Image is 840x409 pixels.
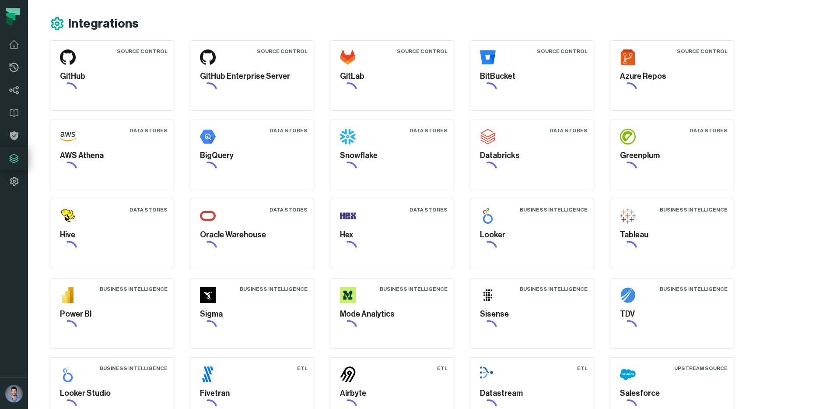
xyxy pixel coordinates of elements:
[480,367,496,382] img: Datastream
[100,286,168,293] div: Business Intelligence
[480,208,496,224] img: Looker
[480,308,584,320] h5: Sisense
[200,49,216,65] img: GitHub Enterprise Server
[60,71,164,82] h5: GitHub
[129,127,168,134] div: Data Stores
[117,48,168,55] div: Source Control
[380,286,448,293] div: Business Intelligence
[340,208,356,224] img: Hex
[60,308,164,320] h5: Power BI
[60,129,76,145] img: AWS Athena
[620,287,636,303] img: TDV
[200,208,216,224] img: Oracle Warehouse
[60,208,76,224] img: Hive
[620,388,724,399] h5: Salesforce
[200,388,304,399] h5: Fivetran
[480,49,496,65] img: BitBucket
[677,48,728,55] div: Source Control
[620,229,724,241] h5: Tableau
[257,48,308,55] div: Source Control
[269,206,308,213] div: Data Stores
[409,127,448,134] div: Data Stores
[620,308,724,320] h5: TDV
[520,286,588,293] div: Business Intelligence
[129,206,168,213] div: Data Stores
[200,287,216,303] img: Sigma
[200,308,304,320] h5: Sigma
[340,287,356,303] img: Mode Analytics
[297,365,308,372] div: ETL
[340,71,444,82] h5: GitLab
[549,127,588,134] div: Data Stores
[60,49,76,65] img: GitHub
[340,308,444,320] h5: Mode Analytics
[480,150,584,162] h5: Databricks
[409,206,448,213] div: Data Stores
[689,127,728,134] div: Data Stores
[340,229,444,241] h5: Hex
[200,71,304,82] h5: GitHub Enterprise Server
[60,287,76,303] img: Power BI
[60,229,164,241] h5: Hive
[437,365,448,372] div: ETL
[68,16,139,32] h1: Integrations
[480,229,584,241] h5: Looker
[340,129,356,145] img: Snowflake
[397,48,448,55] div: Source Control
[620,367,636,382] img: Salesforce
[269,127,308,134] div: Data Stores
[537,48,588,55] div: Source Control
[660,286,728,293] div: Business Intelligence
[340,388,444,399] h5: Airbyte
[674,365,728,372] div: Upstream Source
[620,150,724,162] h5: Greenplum
[480,388,584,399] h5: Datastream
[620,49,636,65] img: Azure Repos
[60,367,76,382] img: Looker Studio
[60,150,164,162] h5: AWS Athena
[240,286,308,293] div: Business Intelligence
[200,129,216,145] img: BigQuery
[340,150,444,162] h5: Snowflake
[340,49,356,65] img: GitLab
[620,71,724,82] h5: Azure Repos
[200,229,304,241] h5: Oracle Warehouse
[577,365,588,372] div: ETL
[520,206,588,213] div: Business Intelligence
[340,367,356,382] img: Airbyte
[200,150,304,162] h5: BigQuery
[60,388,164,399] h5: Looker Studio
[200,367,216,382] img: Fivetran
[480,129,496,145] img: Databricks
[480,71,584,82] h5: BitBucket
[620,208,636,224] img: Tableau
[100,365,168,372] div: Business Intelligence
[620,129,636,145] img: Greenplum
[5,385,23,402] img: avatar of Ori Machlis
[480,287,496,303] img: Sisense
[660,206,728,213] div: Business Intelligence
